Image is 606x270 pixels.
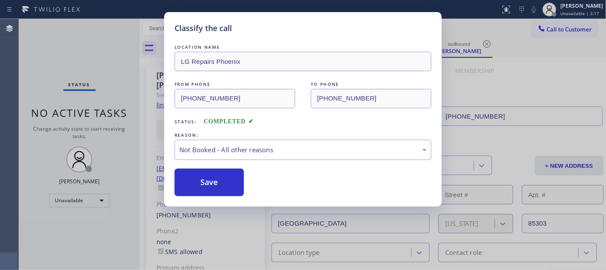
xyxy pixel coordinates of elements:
div: TO PHONE [311,80,431,89]
div: LOCATION NAME [175,43,431,52]
button: Save [175,169,244,196]
span: Status: [175,119,197,125]
div: FROM PHONE [175,80,295,89]
h5: Classify the call [175,22,232,34]
input: To phone [311,89,431,108]
span: COMPLETED [204,118,254,125]
div: REASON: [175,131,431,140]
input: From phone [175,89,295,108]
div: Not Booked - All other reasons [179,145,427,155]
